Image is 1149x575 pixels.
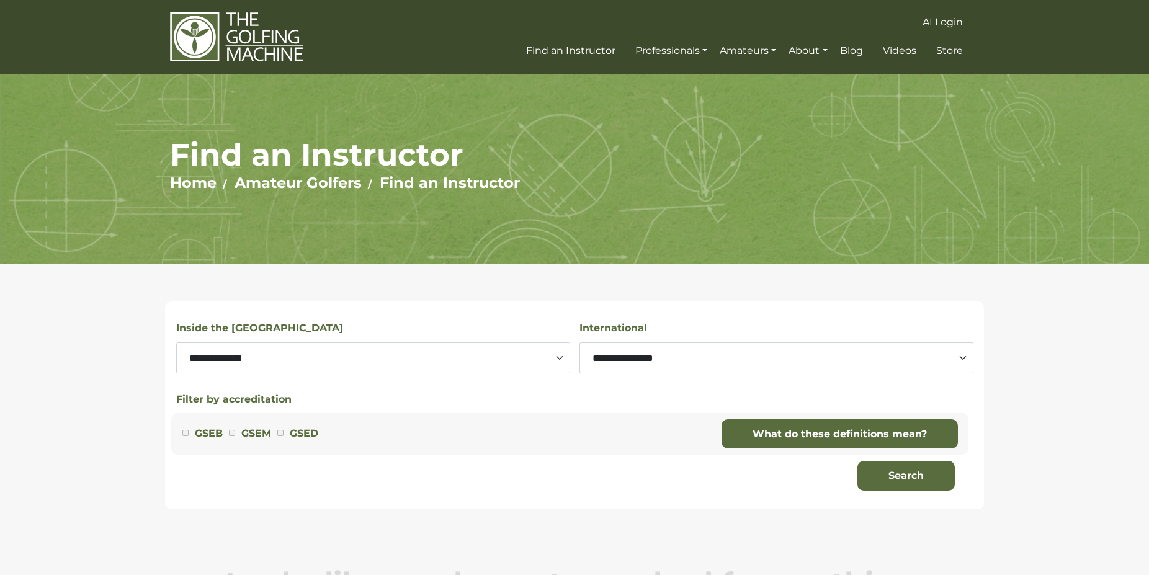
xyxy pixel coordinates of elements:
select: Select a state [176,342,570,373]
span: Store [936,45,963,56]
a: AI Login [919,11,966,33]
label: GSED [290,426,318,442]
h1: Find an Instructor [170,136,980,174]
a: Amateurs [717,40,779,62]
label: International [579,320,647,336]
a: Blog [837,40,866,62]
label: Inside the [GEOGRAPHIC_DATA] [176,320,343,336]
a: Find an Instructor [380,174,520,192]
span: Find an Instructor [526,45,615,56]
span: AI Login [923,16,963,28]
span: Blog [840,45,863,56]
label: GSEM [241,426,271,442]
a: Find an Instructor [523,40,619,62]
select: Select a country [579,342,973,373]
button: Filter by accreditation [176,392,292,407]
span: Videos [883,45,916,56]
a: About [785,40,830,62]
a: Professionals [632,40,710,62]
button: Search [857,461,955,491]
a: Home [170,174,217,192]
a: Videos [880,40,919,62]
a: Amateur Golfers [235,174,362,192]
a: What do these definitions mean? [722,419,958,449]
a: Store [933,40,966,62]
img: The Golfing Machine [170,11,303,63]
label: GSEB [195,426,223,442]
